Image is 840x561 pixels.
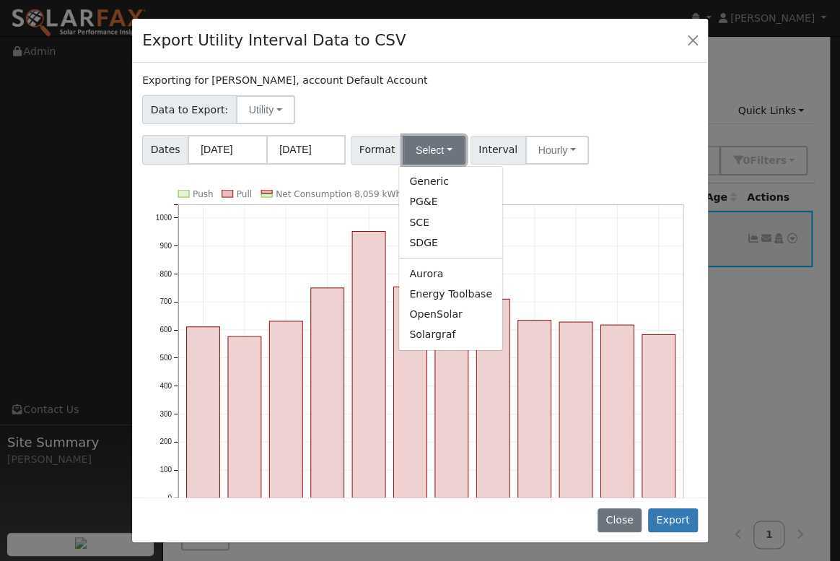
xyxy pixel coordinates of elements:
[517,321,551,498] rect: onclick=""
[156,214,172,222] text: 1000
[159,298,172,306] text: 700
[168,494,172,502] text: 0
[393,287,426,497] rect: onclick=""
[159,270,172,278] text: 800
[276,189,401,199] text: Net Consumption 8,059 kWh
[399,212,502,232] a: SCE
[187,327,220,498] rect: onclick=""
[159,438,172,445] text: 200
[399,264,502,284] a: Aurora
[435,327,468,497] rect: onclick=""
[399,284,502,304] a: Energy Toolbase
[525,136,589,165] button: Hourly
[142,29,406,52] h4: Export Utility Interval Data to CSV
[642,334,675,497] rect: onclick=""
[142,95,237,124] span: Data to Export:
[352,232,385,498] rect: onclick=""
[236,95,295,124] button: Utility
[311,288,344,498] rect: onclick=""
[193,189,214,199] text: Push
[142,135,188,165] span: Dates
[228,336,261,498] rect: onclick=""
[159,354,172,362] text: 500
[269,321,302,498] rect: onclick=""
[159,466,172,474] text: 100
[159,326,172,334] text: 600
[159,410,172,418] text: 300
[598,508,642,533] button: Close
[403,136,465,165] button: Select
[559,322,592,498] rect: onclick=""
[683,30,703,51] button: Close
[399,305,502,325] a: OpenSolar
[351,136,403,165] span: Format
[399,172,502,192] a: Generic
[159,382,172,390] text: 400
[471,136,526,165] span: Interval
[399,325,502,345] a: Solargraf
[648,508,698,533] button: Export
[399,192,502,212] a: PG&E
[142,73,427,88] label: Exporting for [PERSON_NAME], account Default Account
[600,325,634,498] rect: onclick=""
[237,189,252,199] text: Pull
[399,232,502,253] a: SDGE
[159,242,172,250] text: 900
[476,299,509,497] rect: onclick=""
